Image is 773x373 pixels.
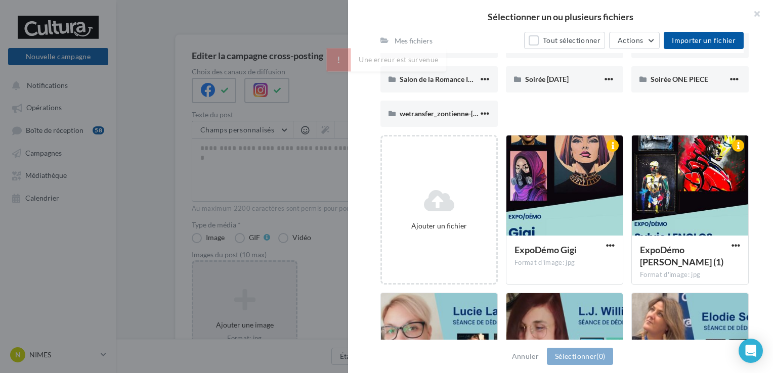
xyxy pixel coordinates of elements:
span: Salon de la Romance INSTA [400,75,486,83]
span: Soirée ONE PIECE [651,75,708,83]
button: Tout sélectionner [524,32,605,49]
span: Soirée [DATE] [525,75,569,83]
div: Format d'image: jpg [640,270,740,279]
button: Importer un fichier [664,32,744,49]
div: Open Intercom Messenger [739,339,763,363]
button: Annuler [508,350,543,362]
div: Une erreur est survenue [326,48,446,71]
span: (0) [596,352,605,360]
span: wetransfer_zontienne-[DATE]_2024-11-14_1437 [400,109,552,118]
span: ExpoDémo Sylvie LENCLOS (1) [640,244,723,267]
span: ExpoDémo Gigi [514,244,577,255]
h2: Sélectionner un ou plusieurs fichiers [364,12,757,21]
div: Ajouter un fichier [386,221,492,231]
span: Actions [618,36,643,44]
div: Mes fichiers [395,36,433,46]
button: Actions [609,32,660,49]
span: Importer un fichier [672,36,736,44]
div: Format d'image: jpg [514,258,615,267]
button: Sélectionner(0) [547,348,613,365]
